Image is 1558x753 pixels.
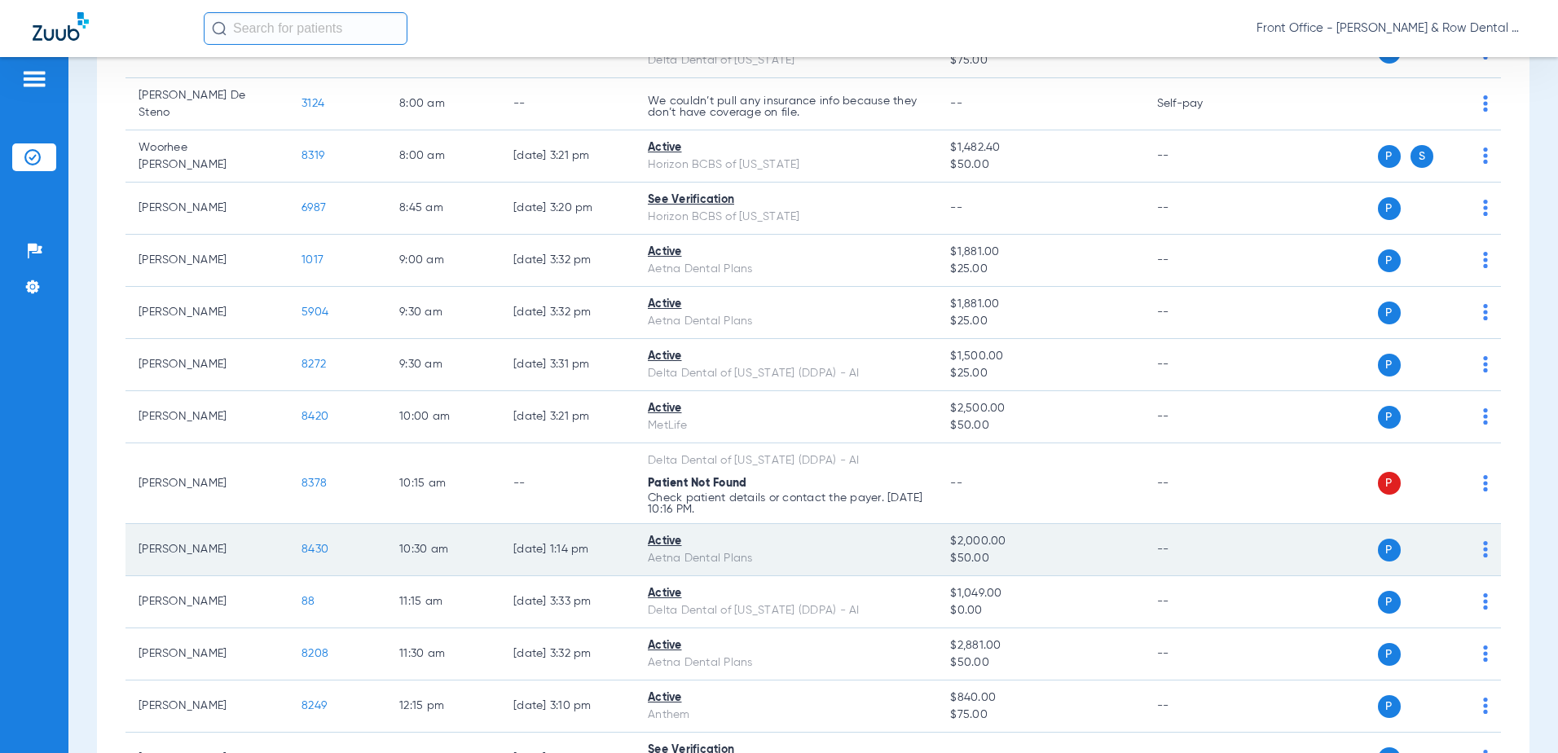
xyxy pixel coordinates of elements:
[950,98,962,109] span: --
[301,202,326,214] span: 6987
[500,130,635,183] td: [DATE] 3:21 PM
[648,192,924,209] div: See Verification
[950,533,1130,550] span: $2,000.00
[1257,20,1525,37] span: Front Office - [PERSON_NAME] & Row Dental Group
[950,296,1130,313] span: $1,881.00
[386,576,500,628] td: 11:15 AM
[500,183,635,235] td: [DATE] 3:20 PM
[648,95,924,118] p: We couldn’t pull any insurance info because they don’t have coverage on file.
[1144,183,1254,235] td: --
[1144,391,1254,443] td: --
[1144,287,1254,339] td: --
[950,365,1130,382] span: $25.00
[1483,593,1488,610] img: group-dot-blue.svg
[386,628,500,680] td: 11:30 AM
[1144,443,1254,524] td: --
[386,130,500,183] td: 8:00 AM
[648,400,924,417] div: Active
[1144,78,1254,130] td: Self-pay
[386,235,500,287] td: 9:00 AM
[1483,252,1488,268] img: group-dot-blue.svg
[648,139,924,156] div: Active
[1378,695,1401,718] span: P
[1483,408,1488,425] img: group-dot-blue.svg
[950,689,1130,707] span: $840.00
[125,524,288,576] td: [PERSON_NAME]
[1477,675,1558,753] iframe: Chat Widget
[1378,197,1401,220] span: P
[500,78,635,130] td: --
[301,150,324,161] span: 8319
[33,12,89,41] img: Zuub Logo
[648,417,924,434] div: MetLife
[125,680,288,733] td: [PERSON_NAME]
[648,689,924,707] div: Active
[386,524,500,576] td: 10:30 AM
[1378,354,1401,376] span: P
[1483,304,1488,320] img: group-dot-blue.svg
[1144,130,1254,183] td: --
[648,654,924,672] div: Aetna Dental Plans
[301,648,328,659] span: 8208
[950,637,1130,654] span: $2,881.00
[648,209,924,226] div: Horizon BCBS of [US_STATE]
[1483,356,1488,372] img: group-dot-blue.svg
[301,98,324,109] span: 3124
[950,261,1130,278] span: $25.00
[648,261,924,278] div: Aetna Dental Plans
[1378,249,1401,272] span: P
[950,313,1130,330] span: $25.00
[950,202,962,214] span: --
[125,130,288,183] td: Woorhee [PERSON_NAME]
[125,576,288,628] td: [PERSON_NAME]
[125,443,288,524] td: [PERSON_NAME]
[500,443,635,524] td: --
[950,348,1130,365] span: $1,500.00
[500,576,635,628] td: [DATE] 3:33 PM
[125,391,288,443] td: [PERSON_NAME]
[1144,235,1254,287] td: --
[950,52,1130,69] span: $75.00
[1483,95,1488,112] img: group-dot-blue.svg
[950,417,1130,434] span: $50.00
[1378,145,1401,168] span: P
[500,680,635,733] td: [DATE] 3:10 PM
[301,596,315,607] span: 88
[301,544,328,555] span: 8430
[301,478,327,489] span: 8378
[950,550,1130,567] span: $50.00
[386,443,500,524] td: 10:15 AM
[500,235,635,287] td: [DATE] 3:32 PM
[1378,591,1401,614] span: P
[386,680,500,733] td: 12:15 PM
[125,339,288,391] td: [PERSON_NAME]
[125,287,288,339] td: [PERSON_NAME]
[212,21,227,36] img: Search Icon
[301,359,326,370] span: 8272
[950,707,1130,724] span: $75.00
[125,78,288,130] td: [PERSON_NAME] De Steno
[500,628,635,680] td: [DATE] 3:32 PM
[125,235,288,287] td: [PERSON_NAME]
[648,156,924,174] div: Horizon BCBS of [US_STATE]
[386,391,500,443] td: 10:00 AM
[648,637,924,654] div: Active
[1144,524,1254,576] td: --
[1378,539,1401,561] span: P
[1378,406,1401,429] span: P
[1378,302,1401,324] span: P
[1144,628,1254,680] td: --
[648,550,924,567] div: Aetna Dental Plans
[1483,541,1488,557] img: group-dot-blue.svg
[648,602,924,619] div: Delta Dental of [US_STATE] (DDPA) - AI
[648,452,924,469] div: Delta Dental of [US_STATE] (DDPA) - AI
[648,533,924,550] div: Active
[1483,200,1488,216] img: group-dot-blue.svg
[301,306,328,318] span: 5904
[386,339,500,391] td: 9:30 AM
[301,411,328,422] span: 8420
[1378,472,1401,495] span: P
[648,52,924,69] div: Delta Dental of [US_STATE]
[950,654,1130,672] span: $50.00
[386,287,500,339] td: 9:30 AM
